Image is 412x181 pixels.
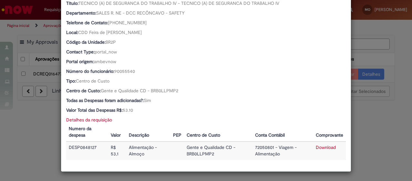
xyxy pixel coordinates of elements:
[66,78,76,84] b: Tipo:
[123,107,133,113] span: 53.10
[78,29,142,35] span: CDD Feira de [PERSON_NAME]
[76,78,109,84] span: Centro de Custo
[106,39,116,45] span: BR2P
[313,123,346,141] th: Comprovante
[316,144,336,150] a: Download
[170,123,184,141] th: PEP
[126,123,170,141] th: Descrição
[66,10,96,16] b: Departamento:
[95,49,117,55] span: portal_now
[126,141,170,160] td: Alimentação - Almoço
[66,97,144,103] b: Todas as Despesas foram adicionadas?:
[66,107,123,113] b: Valor Total das Despesas R$:
[66,123,108,141] th: Numero da despesa
[144,97,151,103] span: Sim
[66,68,114,74] b: Número do funcionário:
[66,39,106,45] b: Código da Unidade:
[96,10,185,16] span: SALES R. NE - DCC RECÔNCAVO - SAFETY
[66,88,101,94] b: Centro de Custo:
[66,59,94,64] b: Portal origem:
[114,68,135,74] span: 90055540
[101,88,178,94] span: Gente e Qualidade CD - BRB0LLPMP2
[252,123,313,141] th: Conta Contábil
[108,141,126,160] td: R$ 53,1
[78,0,279,6] span: TECNICO (A) DE SEGURANCA DO TRABALHO IV - TECNICO (A) DE SEGURANCA DO TRABALHO IV
[108,20,147,26] span: [PHONE_NUMBER]
[94,59,116,64] span: ambevnow
[66,29,78,35] b: Local:
[184,123,252,141] th: Centro de Custo
[66,49,95,55] b: Contact Type:
[66,141,108,160] td: DESP0848127
[184,141,252,160] td: Gente e Qualidade CD - BRB0LLPMP2
[66,117,112,123] a: Detalhes da requisição
[66,20,108,26] b: Telefone de Contato:
[66,0,78,6] b: Título:
[252,141,313,160] td: 72050801 - Viagem - Alimentação
[108,123,126,141] th: Valor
